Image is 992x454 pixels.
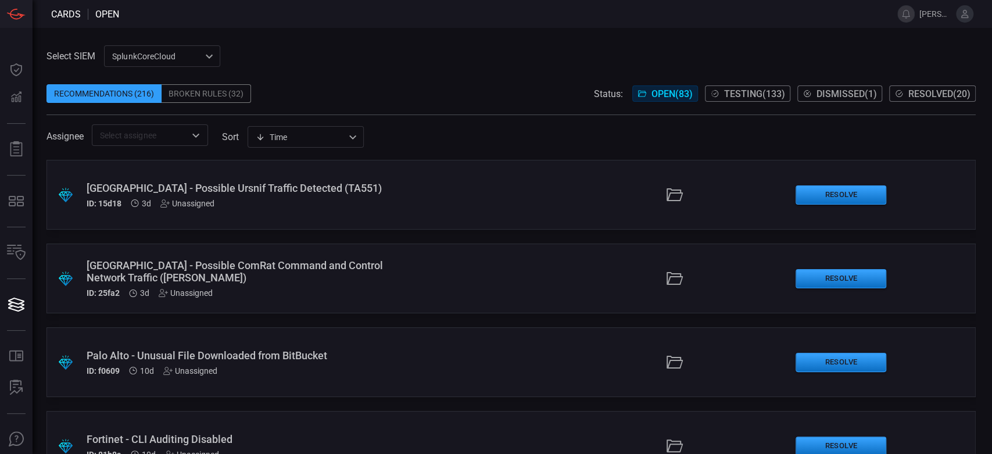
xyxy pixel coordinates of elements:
h5: ID: f0609 [87,366,120,376]
button: MITRE - Detection Posture [2,187,30,215]
div: Palo Alto - Possible ComRat Command and Control Network Traffic (Turla) [87,259,386,284]
span: Cards [51,9,81,20]
button: Ask Us A Question [2,426,30,453]
button: Resolved(20) [889,85,976,102]
button: Reports [2,135,30,163]
button: Dashboard [2,56,30,84]
span: Open ( 83 ) [651,88,693,99]
button: ALERT ANALYSIS [2,374,30,402]
p: SplunkCoreCloud [112,51,202,62]
div: Broken Rules (32) [162,84,251,103]
div: Recommendations (216) [46,84,162,103]
span: [PERSON_NAME][EMAIL_ADDRESS][PERSON_NAME][DOMAIN_NAME] [919,9,951,19]
button: Open [188,127,204,144]
span: Dismissed ( 1 ) [816,88,877,99]
input: Select assignee [95,128,185,142]
span: Aug 11, 2025 4:48 AM [142,199,151,208]
h5: ID: 25fa2 [87,288,120,298]
button: Dismissed(1) [797,85,882,102]
button: Inventory [2,239,30,267]
span: Aug 04, 2025 2:25 AM [140,366,154,376]
div: Palo Alto - Unusual File Downloaded from BitBucket [87,349,386,362]
button: Cards [2,291,30,319]
div: Time [256,131,345,143]
button: Rule Catalog [2,342,30,370]
div: Unassigned [163,366,217,376]
div: Fortinet - CLI Auditing Disabled [87,433,386,445]
button: Detections [2,84,30,112]
span: open [95,9,119,20]
button: Resolve [796,269,886,288]
button: Resolve [796,353,886,372]
span: Status: [594,88,623,99]
label: sort [222,131,239,142]
h5: ID: 15d18 [87,199,121,208]
button: Resolve [796,185,886,205]
div: Palo Alto - Possible Ursnif Traffic Detected (TA551) [87,182,386,194]
span: Aug 11, 2025 4:47 AM [140,288,149,298]
span: Resolved ( 20 ) [908,88,970,99]
span: Testing ( 133 ) [724,88,785,99]
span: Assignee [46,131,84,142]
button: Open(83) [632,85,698,102]
div: Unassigned [159,288,213,298]
label: Select SIEM [46,51,95,62]
div: Unassigned [160,199,214,208]
button: Testing(133) [705,85,790,102]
